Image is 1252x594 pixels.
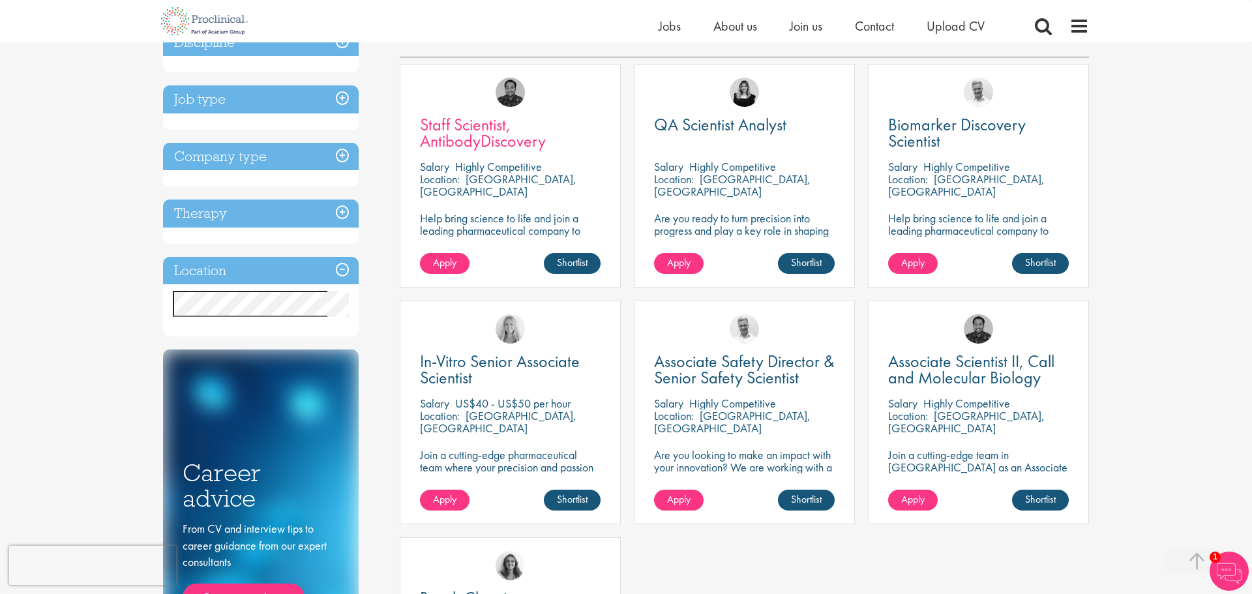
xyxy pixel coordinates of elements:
a: About us [713,18,757,35]
span: Salary [888,396,917,411]
img: Joshua Bye [964,78,993,107]
img: Jackie Cerchio [496,551,525,580]
a: Apply [888,253,938,274]
a: In-Vitro Senior Associate Scientist [420,353,601,386]
h3: Therapy [163,200,359,228]
p: Highly Competitive [689,159,776,174]
span: Location: [654,171,694,186]
a: Apply [654,490,704,511]
a: Staff Scientist, AntibodyDiscovery [420,117,601,149]
span: Location: [420,171,460,186]
img: Chatbot [1210,552,1249,591]
h3: Job type [163,85,359,113]
img: Joshua Bye [730,314,759,344]
span: Apply [667,256,691,269]
a: Shortlist [778,490,835,511]
p: [GEOGRAPHIC_DATA], [GEOGRAPHIC_DATA] [654,408,811,436]
p: Join a cutting-edge pharmaceutical team where your precision and passion for science will help sh... [420,449,601,498]
h3: Career advice [183,460,339,511]
a: Shortlist [1012,490,1069,511]
span: Associate Scientist II, Call and Molecular Biology [888,350,1054,389]
a: Shortlist [544,253,601,274]
p: Highly Competitive [923,159,1010,174]
p: [GEOGRAPHIC_DATA], [GEOGRAPHIC_DATA] [888,408,1045,436]
a: Join us [790,18,822,35]
span: Apply [433,492,456,506]
span: Salary [654,396,683,411]
span: In-Vitro Senior Associate Scientist [420,350,580,389]
img: Shannon Briggs [496,314,525,344]
img: Molly Colclough [730,78,759,107]
a: Shortlist [778,253,835,274]
a: Apply [888,490,938,511]
a: Jobs [659,18,681,35]
h3: Company type [163,143,359,171]
span: Location: [420,408,460,423]
span: Apply [433,256,456,269]
span: Apply [667,492,691,506]
a: Shortlist [544,490,601,511]
p: [GEOGRAPHIC_DATA], [GEOGRAPHIC_DATA] [420,408,576,436]
span: Salary [420,159,449,174]
span: Biomarker Discovery Scientist [888,113,1026,152]
span: Location: [654,408,694,423]
a: Apply [654,253,704,274]
img: Mike Raletz [496,78,525,107]
p: Join a cutting-edge team in [GEOGRAPHIC_DATA] as an Associate Scientist II and help shape the fut... [888,449,1069,511]
iframe: reCAPTCHA [9,546,176,585]
p: Are you looking to make an impact with your innovation? We are working with a well-established ph... [654,449,835,511]
h3: Location [163,257,359,285]
span: 1 [1210,552,1221,563]
span: Salary [654,159,683,174]
p: Are you ready to turn precision into progress and play a key role in shaping the future of pharma... [654,212,835,249]
p: Highly Competitive [689,396,776,411]
a: Associate Scientist II, Call and Molecular Biology [888,353,1069,386]
p: Help bring science to life and join a leading pharmaceutical company to play a key role in delive... [888,212,1069,274]
span: Apply [901,492,925,506]
p: US$40 - US$50 per hour [455,396,571,411]
p: [GEOGRAPHIC_DATA], [GEOGRAPHIC_DATA] [654,171,811,199]
a: Upload CV [927,18,985,35]
span: Location: [888,408,928,423]
span: Staff Scientist, AntibodyDiscovery [420,113,546,152]
p: Highly Competitive [923,396,1010,411]
a: Shortlist [1012,253,1069,274]
p: Highly Competitive [455,159,542,174]
img: Mike Raletz [964,314,993,344]
span: Salary [420,396,449,411]
a: QA Scientist Analyst [654,117,835,133]
span: QA Scientist Analyst [654,113,786,136]
span: Associate Safety Director & Senior Safety Scientist [654,350,835,389]
p: Help bring science to life and join a leading pharmaceutical company to play a key role in delive... [420,212,601,274]
a: Biomarker Discovery Scientist [888,117,1069,149]
span: Location: [888,171,928,186]
p: [GEOGRAPHIC_DATA], [GEOGRAPHIC_DATA] [888,171,1045,199]
a: Contact [855,18,894,35]
a: Apply [420,490,469,511]
p: [GEOGRAPHIC_DATA], [GEOGRAPHIC_DATA] [420,171,576,199]
span: Apply [901,256,925,269]
a: Apply [420,253,469,274]
a: Associate Safety Director & Senior Safety Scientist [654,353,835,386]
span: Salary [888,159,917,174]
